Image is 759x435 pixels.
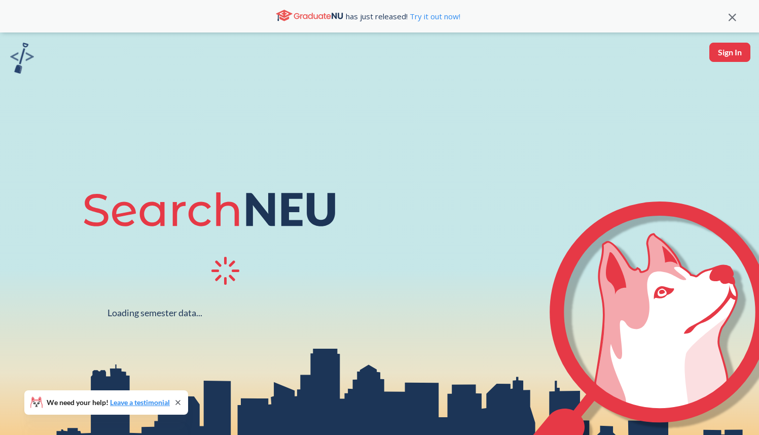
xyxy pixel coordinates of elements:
button: Sign In [709,43,750,62]
span: We need your help! [47,399,170,406]
div: Loading semester data... [107,307,202,319]
span: has just released! [346,11,460,22]
a: Try it out now! [408,11,460,21]
a: Leave a testimonial [110,398,170,407]
img: sandbox logo [10,43,34,74]
a: sandbox logo [10,43,34,77]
